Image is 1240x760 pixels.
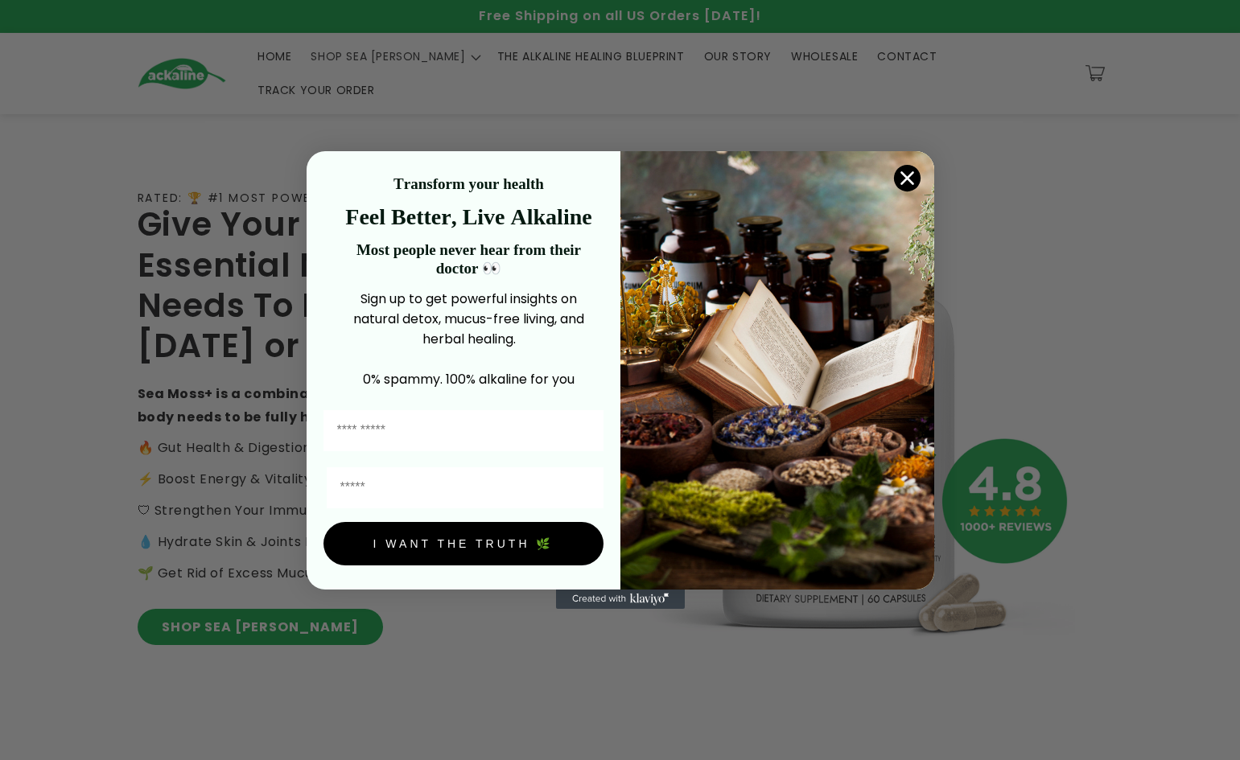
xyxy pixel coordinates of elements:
strong: Transform your health [393,175,544,192]
button: Close dialog [893,164,921,192]
strong: Most people never hear from their doctor 👀 [356,241,581,277]
button: I WANT THE TRUTH 🌿 [323,522,604,565]
input: Email [327,467,604,508]
input: First Name [323,410,604,451]
img: 4a4a186a-b914-4224-87c7-990d8ecc9bca.jpeg [620,151,934,590]
strong: Feel Better, Live Alkaline [345,204,591,229]
a: Created with Klaviyo - opens in a new tab [556,590,685,609]
p: 0% spammy. 100% alkaline for you [335,369,604,389]
p: Sign up to get powerful insights on natural detox, mucus-free living, and herbal healing. [335,289,604,349]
